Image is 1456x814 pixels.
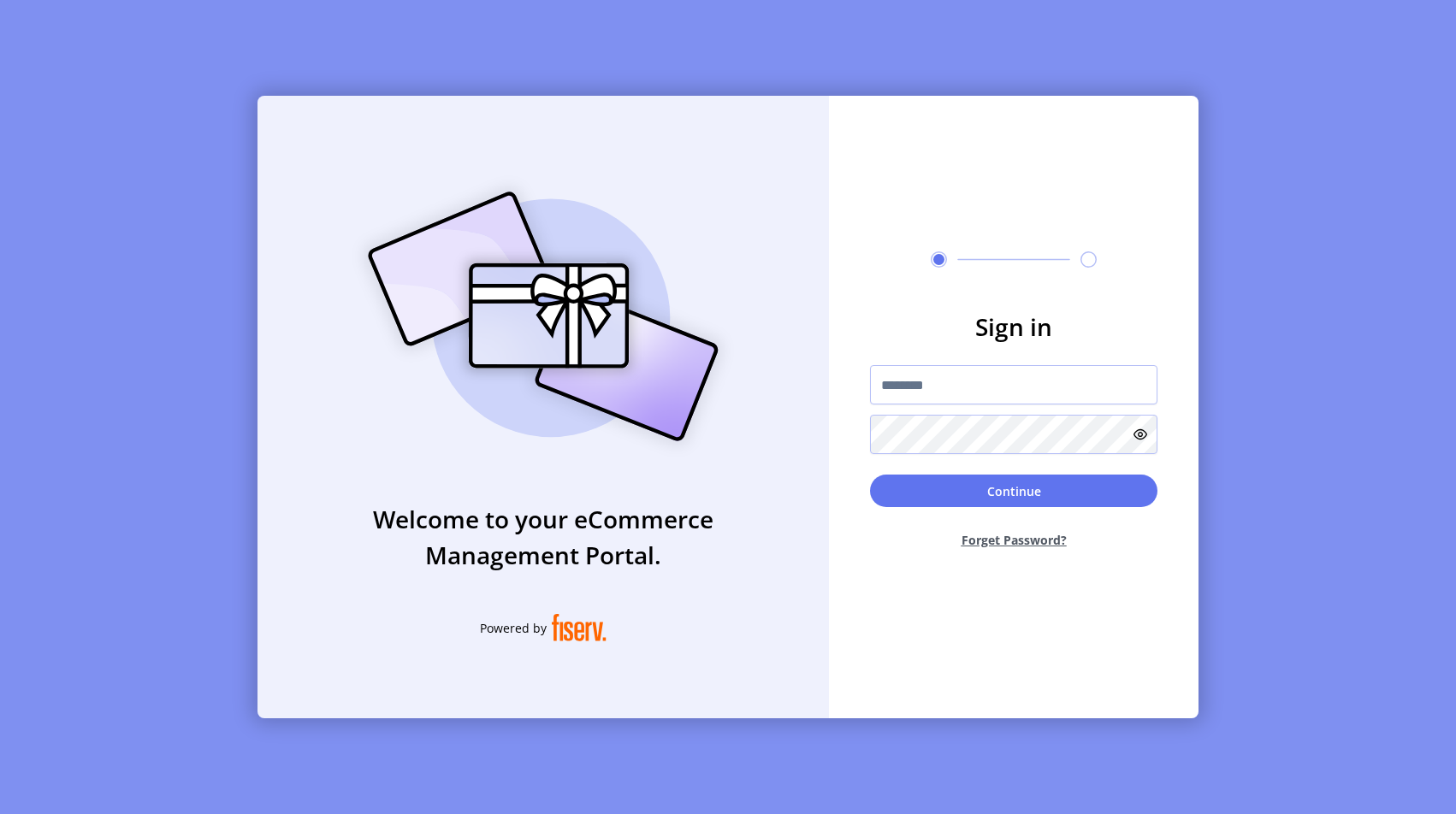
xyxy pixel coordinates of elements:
h3: Welcome to your eCommerce Management Portal. [257,501,829,573]
button: Forget Password? [870,517,1157,563]
h3: Sign in [870,309,1157,345]
span: Powered by [480,619,547,637]
button: Continue [870,475,1157,507]
img: card_Illustration.svg [342,173,744,460]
